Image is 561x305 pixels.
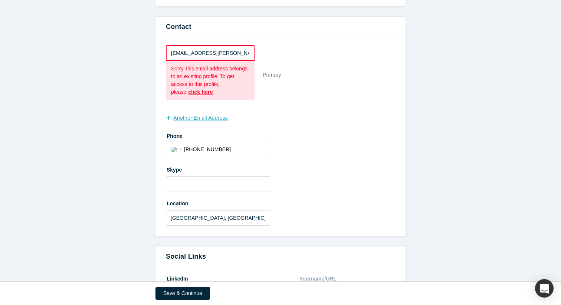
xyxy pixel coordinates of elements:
[166,272,188,283] label: LinkedIn
[155,287,210,300] button: Save & Continue
[166,210,270,226] input: Enter a location
[166,252,395,262] h3: Social Links
[171,65,249,96] div: Sorry, this email address belongs to an existing profile. To get access to this profile, please
[166,22,395,32] h3: Contact
[166,130,395,140] label: Phone
[166,163,395,174] label: Skype
[166,112,236,125] button: another Email Address
[188,89,213,95] a: click here
[299,272,338,285] div: Yourname/URL
[166,197,395,208] label: Location
[262,69,282,82] div: Primary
